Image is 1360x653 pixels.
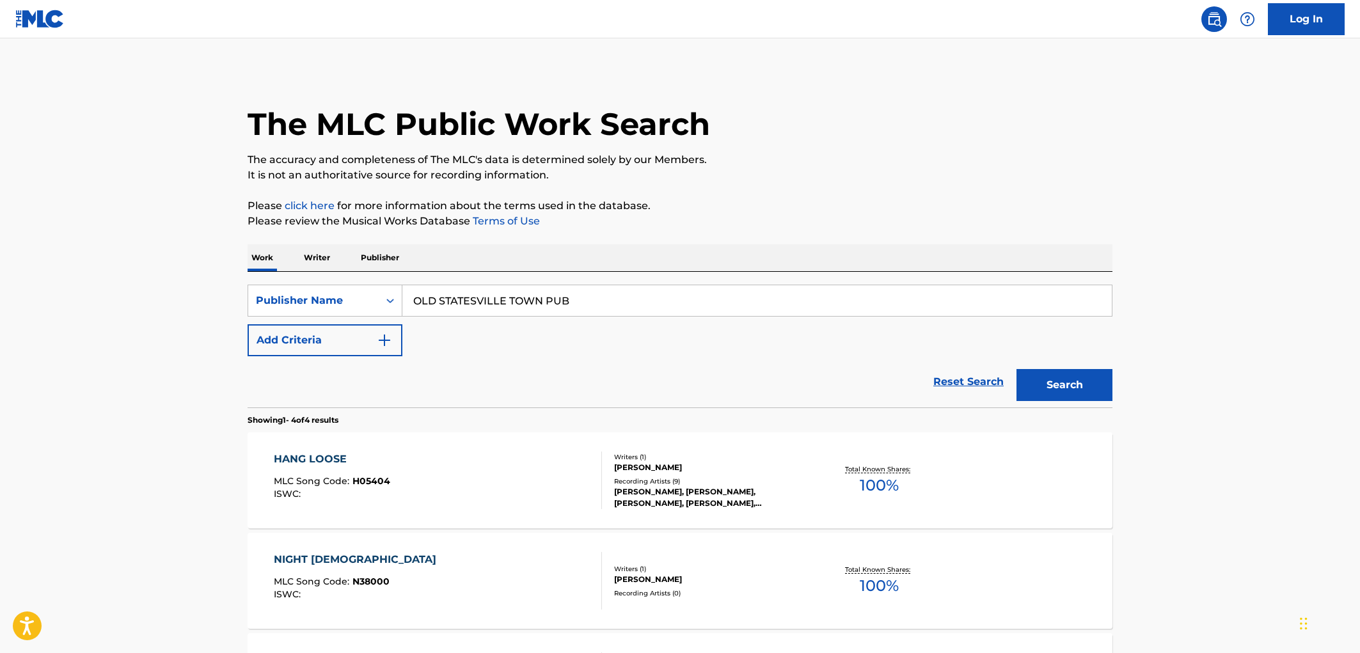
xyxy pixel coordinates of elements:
p: Writer [300,244,334,271]
img: MLC Logo [15,10,65,28]
span: ISWC : [274,588,304,600]
a: Reset Search [927,368,1010,396]
p: Work [248,244,277,271]
span: H05404 [352,475,390,487]
div: HANG LOOSE [274,452,390,467]
span: 100 % [860,574,899,597]
button: Add Criteria [248,324,402,356]
a: Log In [1268,3,1345,35]
div: Recording Artists ( 0 ) [614,588,807,598]
a: Public Search [1201,6,1227,32]
a: NIGHT [DEMOGRAPHIC_DATA]MLC Song Code:N38000ISWC:Writers (1)[PERSON_NAME]Recording Artists (0)Tot... [248,533,1112,629]
div: Writers ( 1 ) [614,452,807,462]
img: search [1206,12,1222,27]
div: Recording Artists ( 9 ) [614,476,807,486]
p: Please for more information about the terms used in the database. [248,198,1112,214]
img: help [1240,12,1255,27]
div: [PERSON_NAME] [614,574,807,585]
p: The accuracy and completeness of The MLC's data is determined solely by our Members. [248,152,1112,168]
div: [PERSON_NAME] [614,462,807,473]
a: HANG LOOSEMLC Song Code:H05404ISWC:Writers (1)[PERSON_NAME]Recording Artists (9)[PERSON_NAME], [P... [248,432,1112,528]
span: MLC Song Code : [274,475,352,487]
a: Terms of Use [470,215,540,227]
h1: The MLC Public Work Search [248,105,710,143]
div: Drag [1300,604,1308,643]
span: ISWC : [274,488,304,500]
span: 100 % [860,474,899,497]
span: N38000 [352,576,390,587]
div: Help [1235,6,1260,32]
p: Showing 1 - 4 of 4 results [248,414,338,426]
form: Search Form [248,285,1112,407]
div: Publisher Name [256,293,371,308]
button: Search [1016,369,1112,401]
a: click here [285,200,335,212]
p: Total Known Shares: [845,565,913,574]
p: Please review the Musical Works Database [248,214,1112,229]
img: 9d2ae6d4665cec9f34b9.svg [377,333,392,348]
p: It is not an authoritative source for recording information. [248,168,1112,183]
iframe: Chat Widget [1296,592,1360,653]
div: Writers ( 1 ) [614,564,807,574]
span: MLC Song Code : [274,576,352,587]
p: Total Known Shares: [845,464,913,474]
p: Publisher [357,244,403,271]
div: [PERSON_NAME], [PERSON_NAME], [PERSON_NAME], [PERSON_NAME], [PERSON_NAME] [614,486,807,509]
div: NIGHT [DEMOGRAPHIC_DATA] [274,552,443,567]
